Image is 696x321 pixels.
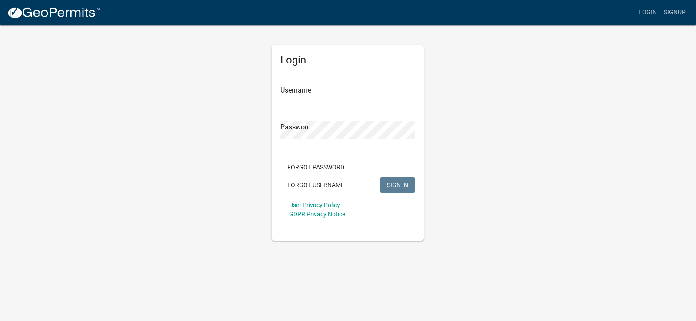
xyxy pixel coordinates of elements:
a: User Privacy Policy [289,202,340,208]
button: Forgot Username [280,177,351,193]
button: SIGN IN [380,177,415,193]
a: Login [635,4,660,21]
h5: Login [280,54,415,66]
span: SIGN IN [387,181,408,188]
a: Signup [660,4,689,21]
a: GDPR Privacy Notice [289,211,345,218]
button: Forgot Password [280,159,351,175]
